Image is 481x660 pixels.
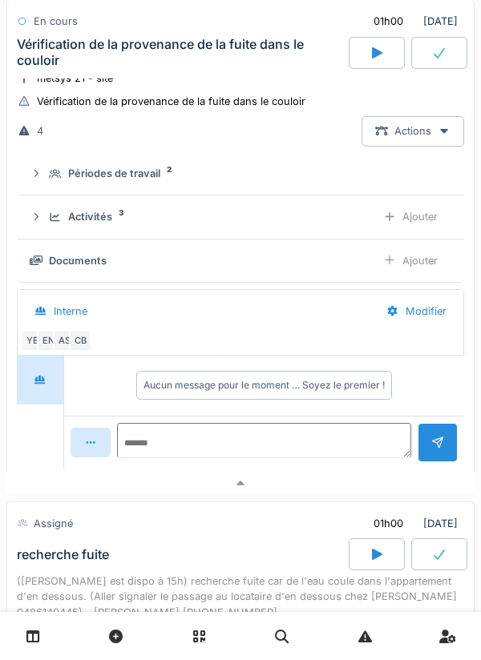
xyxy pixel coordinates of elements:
[360,509,464,538] div: [DATE]
[143,378,385,392] div: Aucun message pour le moment … Soyez le premier !
[37,94,305,109] div: Vérification de la provenance de la fuite dans le couloir
[360,6,464,36] div: [DATE]
[374,516,403,531] div: 01h00
[37,329,59,352] div: EN
[374,14,403,29] div: 01h00
[53,329,75,352] div: AS
[54,304,87,319] div: Interne
[69,329,91,352] div: CB
[68,166,160,181] div: Périodes de travail
[17,547,109,562] div: recherche fuite
[373,296,460,326] div: Modifier
[370,246,451,276] div: Ajouter
[68,209,112,224] div: Activités
[37,123,43,139] div: 4
[23,159,458,189] summary: Périodes de travail2
[34,516,73,531] div: Assigné
[34,14,78,29] div: En cours
[23,202,458,231] summary: Activités3Ajouter
[49,253,107,268] div: Documents
[37,70,113,86] div: metsys 21 - site
[362,116,464,146] div: Actions
[21,329,43,352] div: YE
[23,246,458,276] summary: DocumentsAjouter
[370,202,451,231] div: Ajouter
[17,573,464,620] div: ([PERSON_NAME] est dispo à 15h) recherche fuite car de l'eau coule dans l'appartement d'en dessou...
[17,37,346,67] div: Vérification de la provenance de la fuite dans le couloir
